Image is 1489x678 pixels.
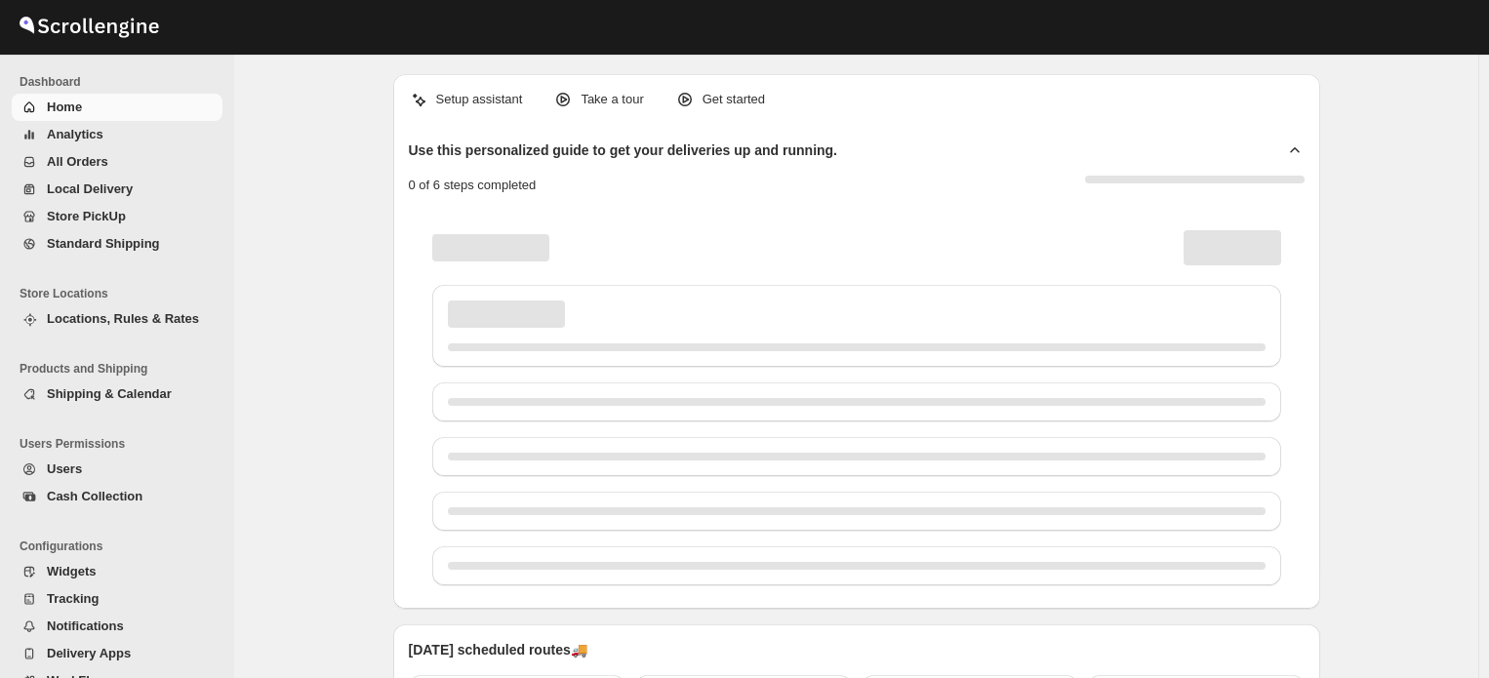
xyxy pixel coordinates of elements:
span: Delivery Apps [47,646,131,660]
span: Widgets [47,564,96,578]
span: Home [47,100,82,114]
span: All Orders [47,154,108,169]
span: Local Delivery [47,181,133,196]
span: Configurations [20,538,224,554]
button: Users [12,456,222,483]
button: Cash Collection [12,483,222,510]
button: All Orders [12,148,222,176]
span: Analytics [47,127,103,141]
button: Home [12,94,222,121]
p: [DATE] scheduled routes 🚚 [409,640,1305,659]
span: Store Locations [20,286,224,301]
button: Shipping & Calendar [12,380,222,408]
span: Dashboard [20,74,224,90]
p: 0 of 6 steps completed [409,176,537,195]
button: Locations, Rules & Rates [12,305,222,333]
span: Notifications [47,618,124,633]
span: Store PickUp [47,209,126,223]
span: Tracking [47,591,99,606]
span: Users [47,461,82,476]
button: Delivery Apps [12,640,222,667]
button: Tracking [12,585,222,613]
span: Standard Shipping [47,236,160,251]
button: Widgets [12,558,222,585]
span: Locations, Rules & Rates [47,311,199,326]
span: Cash Collection [47,489,142,503]
span: Products and Shipping [20,361,224,377]
span: Users Permissions [20,436,224,452]
span: Shipping & Calendar [47,386,172,401]
button: Analytics [12,121,222,148]
div: Page loading [409,211,1305,593]
p: Get started [703,90,765,109]
p: Take a tour [581,90,643,109]
button: Notifications [12,613,222,640]
p: Setup assistant [436,90,523,109]
h2: Use this personalized guide to get your deliveries up and running. [409,140,838,160]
